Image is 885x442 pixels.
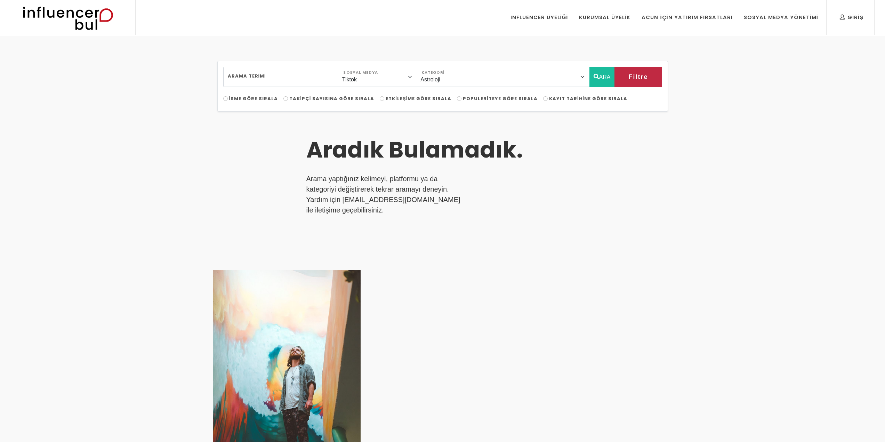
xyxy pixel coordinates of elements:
[229,95,278,102] span: İsme Göre Sırala
[628,71,648,83] span: Filtre
[463,95,538,102] span: Populeriteye Göre Sırala
[744,14,818,21] div: Sosyal Medya Yönetimi
[579,14,630,21] div: Kurumsal Üyelik
[223,67,339,87] input: Search..
[386,95,451,102] span: Etkileşime Göre Sırala
[840,14,863,21] div: Giriş
[283,96,288,101] input: Takipçi Sayısına Göre Sırala
[589,67,615,87] button: ARA
[614,67,662,87] button: Filtre
[289,95,374,102] span: Takipçi Sayısına Göre Sırala
[457,96,461,101] input: Populeriteye Göre Sırala
[510,14,568,21] div: Influencer Üyeliği
[549,95,627,102] span: Kayıt Tarihine Göre Sırala
[306,137,569,163] h3: Aradık Bulamadık.
[223,96,228,101] input: İsme Göre Sırala
[543,96,548,101] input: Kayıt Tarihine Göre Sırala
[642,14,732,21] div: Acun İçin Yatırım Fırsatları
[306,174,464,215] p: Arama yaptığınız kelimeyi, platformu ya da kategoriyi değiştirerek tekrar aramayı deneyin. Yardım...
[380,96,384,101] input: Etkileşime Göre Sırala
